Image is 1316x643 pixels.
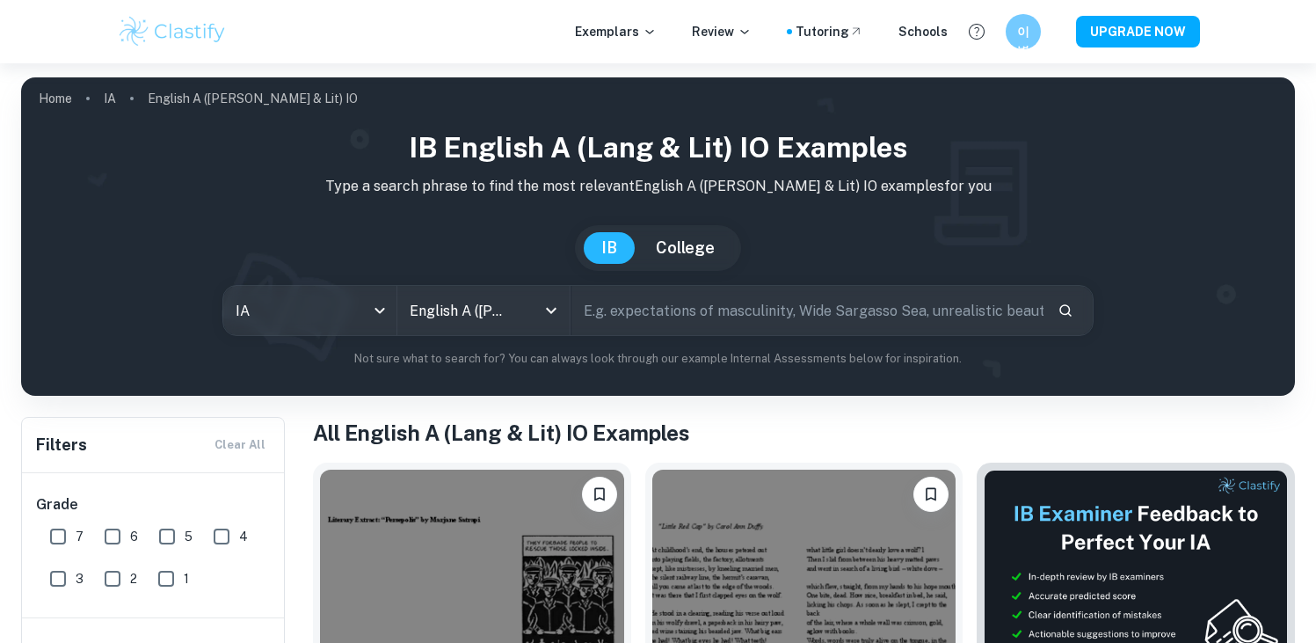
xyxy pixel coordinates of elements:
[796,22,863,41] a: Tutoring
[1006,14,1041,49] button: 이병
[692,22,752,41] p: Review
[584,232,635,264] button: IB
[638,232,732,264] button: College
[962,17,992,47] button: Help and Feedback
[36,494,272,515] h6: Grade
[35,350,1281,368] p: Not sure what to search for? You can always look through our example Internal Assessments below f...
[130,527,138,546] span: 6
[239,527,248,546] span: 4
[39,86,72,111] a: Home
[1076,16,1200,47] button: UPGRADE NOW
[575,22,657,41] p: Exemplars
[104,86,116,111] a: IA
[582,477,617,512] button: Bookmark
[1013,22,1033,41] h6: 이병
[313,417,1295,449] h1: All English A (Lang & Lit) IO Examples
[117,14,229,49] img: Clastify logo
[130,569,137,588] span: 2
[184,569,189,588] span: 1
[539,298,563,323] button: Open
[185,527,193,546] span: 5
[76,569,84,588] span: 3
[1051,296,1080,325] button: Search
[571,286,1044,335] input: E.g. expectations of masculinity, Wide Sargasso Sea, unrealistic beauty standards...
[913,477,949,512] button: Bookmark
[35,176,1281,197] p: Type a search phrase to find the most relevant English A ([PERSON_NAME] & Lit) IO examples for you
[76,527,84,546] span: 7
[35,127,1281,169] h1: IB English A (Lang & Lit) IO examples
[36,433,87,457] h6: Filters
[223,286,396,335] div: IA
[148,89,358,108] p: English A ([PERSON_NAME] & Lit) IO
[21,77,1295,396] img: profile cover
[898,22,948,41] a: Schools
